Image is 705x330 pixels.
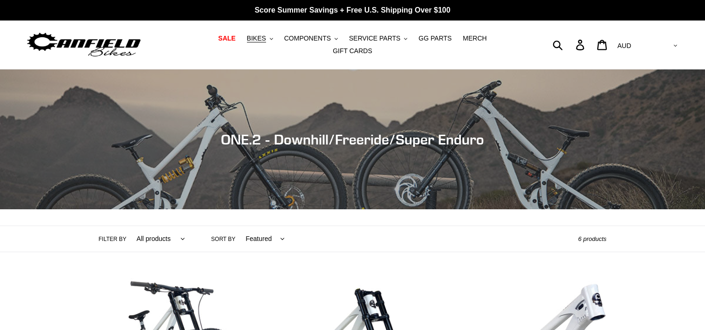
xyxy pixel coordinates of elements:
[463,34,486,42] span: MERCH
[213,32,240,45] a: SALE
[349,34,400,42] span: SERVICE PARTS
[26,30,142,60] img: Canfield Bikes
[247,34,266,42] span: BIKES
[344,32,412,45] button: SERVICE PARTS
[221,131,484,148] span: ONE.2 - Downhill/Freeride/Super Enduro
[558,34,582,55] input: Search
[280,32,342,45] button: COMPONENTS
[414,32,456,45] a: GG PARTS
[218,34,235,42] span: SALE
[242,32,278,45] button: BIKES
[578,235,607,242] span: 6 products
[328,45,377,57] a: GIFT CARDS
[284,34,331,42] span: COMPONENTS
[211,235,235,243] label: Sort by
[333,47,372,55] span: GIFT CARDS
[458,32,491,45] a: MERCH
[418,34,452,42] span: GG PARTS
[99,235,127,243] label: Filter by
